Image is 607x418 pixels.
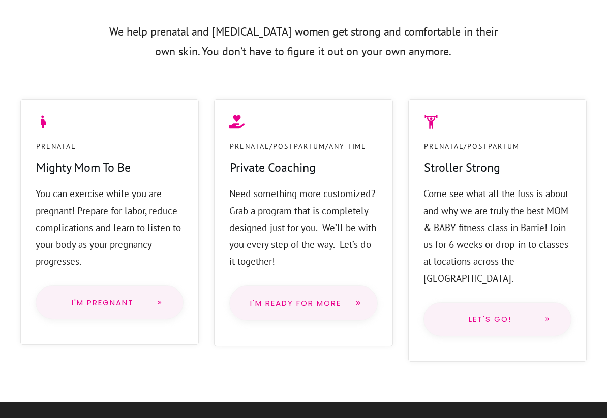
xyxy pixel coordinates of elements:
span: I'm Pregnant [56,299,148,307]
p: Prenatal/PostPartum/Any Time [230,140,367,153]
h4: Mighty Mom To Be [36,159,131,185]
a: I'm Pregnant [36,285,184,320]
h4: Stroller Strong [424,159,500,185]
span: I'm Ready for more [245,299,346,308]
span: Let's go! [444,315,536,324]
a: I'm Ready for more [229,285,377,321]
h4: Private Coaching [230,159,316,185]
p: Need something more customized? Grab a program that is completely designed just for you. We’ll be... [229,185,377,270]
p: Come see what all the fuss is about and why we are truly the best MOM & BABY fitness class in Bar... [423,185,571,287]
p: We help prenatal and [MEDICAL_DATA] women get strong and comfortable in their own skin. You don’t... [105,22,502,73]
p: Prenatal/Postpartum [424,140,520,153]
a: Let's go! [423,302,571,337]
p: You can exercise while you are pregnant! Prepare for labor, reduce complications and learn to lis... [36,185,184,270]
p: Prenatal [36,140,76,153]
